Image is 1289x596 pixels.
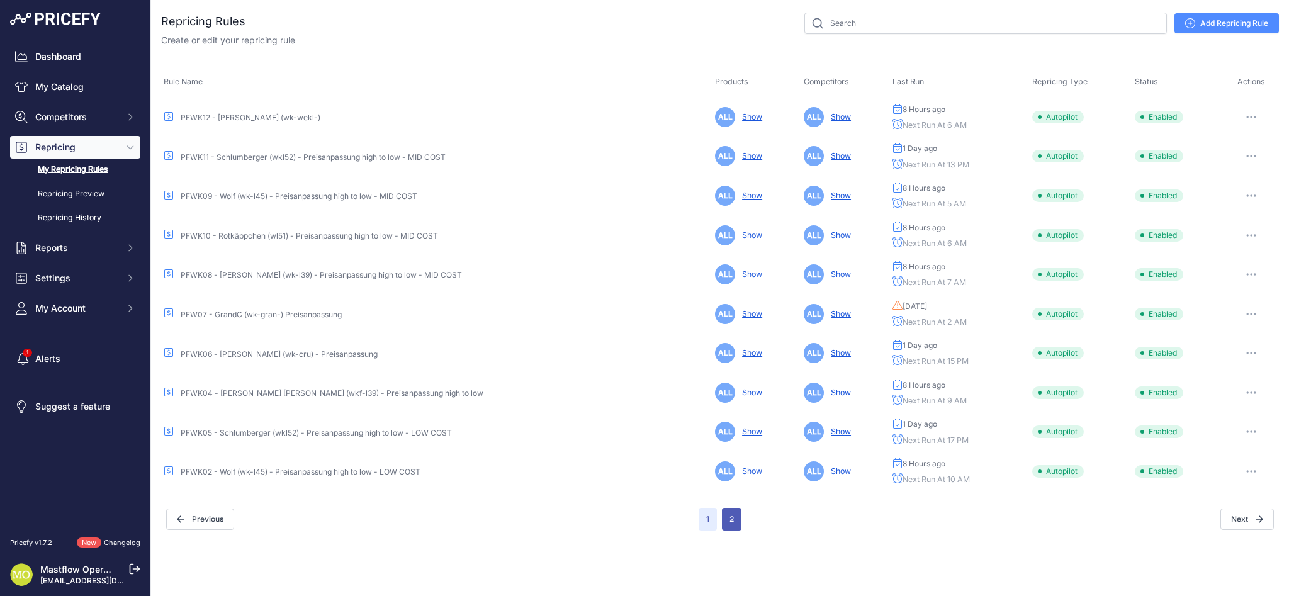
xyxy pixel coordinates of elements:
[826,112,851,121] a: Show
[715,146,735,166] span: ALL
[1135,111,1183,123] span: Enabled
[1135,347,1183,359] span: Enabled
[892,159,1027,171] p: Next Run At 13 PM
[715,343,735,363] span: ALL
[10,13,101,25] img: Pricefy Logo
[715,422,735,442] span: ALL
[903,459,945,469] span: 8 Hours ago
[737,191,762,200] a: Show
[715,107,735,127] span: ALL
[737,309,762,318] a: Show
[10,395,140,418] a: Suggest a feature
[1135,308,1183,320] span: Enabled
[892,237,1027,250] p: Next Run At 6 AM
[699,508,717,531] span: 1
[181,349,378,359] a: PFWK06 - [PERSON_NAME] (wk-cru) - Preisanpassung
[737,466,762,476] a: Show
[737,269,762,279] a: Show
[40,564,120,575] a: Mastflow Operator
[10,267,140,290] button: Settings
[181,467,420,476] a: PFWK02 - Wolf (wk-l45) - Preisanpassung high to low - LOW COST
[804,422,824,442] span: ALL
[804,461,824,481] span: ALL
[161,34,295,47] p: Create or edit your repricing rule
[181,113,320,122] a: PFWK12 - [PERSON_NAME] (wk-wekl-)
[737,230,762,240] a: Show
[35,111,118,123] span: Competitors
[826,466,851,476] a: Show
[892,77,924,86] span: Last Run
[10,106,140,128] button: Competitors
[10,207,140,229] a: Repricing History
[826,388,851,397] a: Show
[1032,77,1088,86] span: Repricing Type
[10,136,140,159] button: Repricing
[35,141,118,154] span: Repricing
[181,428,452,437] a: PFWK05 - Schlumberger (wkl52) - Preisanpassung high to low - LOW COST
[826,230,851,240] a: Show
[903,104,945,115] span: 8 Hours ago
[903,223,945,233] span: 8 Hours ago
[892,316,1027,329] p: Next Run At 2 AM
[903,143,937,154] span: 1 Day ago
[804,107,824,127] span: ALL
[10,537,52,548] div: Pricefy v1.7.2
[10,159,140,181] a: My Repricing Rules
[1032,189,1084,202] span: Autopilot
[804,13,1167,34] input: Search
[35,242,118,254] span: Reports
[826,151,851,160] a: Show
[1032,308,1084,320] span: Autopilot
[1135,386,1183,399] span: Enabled
[903,380,945,390] span: 8 Hours ago
[1032,150,1084,162] span: Autopilot
[804,343,824,363] span: ALL
[1135,425,1183,438] span: Enabled
[737,427,762,436] a: Show
[1135,77,1158,86] span: Status
[1174,13,1279,33] a: Add Repricing Rule
[35,302,118,315] span: My Account
[10,45,140,68] a: Dashboard
[826,309,851,318] a: Show
[715,225,735,245] span: ALL
[892,355,1027,368] p: Next Run At 15 PM
[892,276,1027,289] p: Next Run At 7 AM
[722,508,741,531] button: Go to page 2
[804,264,824,284] span: ALL
[892,434,1027,447] p: Next Run At 17 PM
[1032,465,1084,478] span: Autopilot
[737,112,762,121] a: Show
[10,183,140,205] a: Repricing Preview
[892,198,1027,210] p: Next Run At 5 AM
[715,304,735,324] span: ALL
[181,310,342,319] a: PFW07 - GrandC (wk-gran-) Preisanpassung
[164,77,203,86] span: Rule Name
[715,186,735,206] span: ALL
[804,383,824,403] span: ALL
[1032,229,1084,242] span: Autopilot
[737,348,762,357] a: Show
[903,262,945,272] span: 8 Hours ago
[804,77,849,86] span: Competitors
[181,231,438,240] a: PFWK10 - Rotkäppchen (wl51) - Preisanpassung high to low - MID COST
[104,538,140,547] a: Changelog
[826,427,851,436] a: Show
[804,304,824,324] span: ALL
[1032,347,1084,359] span: Autopilot
[903,340,937,351] span: 1 Day ago
[10,237,140,259] button: Reports
[715,264,735,284] span: ALL
[1032,386,1084,399] span: Autopilot
[737,151,762,160] a: Show
[181,152,446,162] a: PFWK11 - Schlumberger (wkl52) - Preisanpassung high to low - MID COST
[1135,189,1183,202] span: Enabled
[1220,509,1274,530] button: Next
[715,461,735,481] span: ALL
[1237,77,1265,86] span: Actions
[181,388,483,398] a: PFWK04 - [PERSON_NAME] [PERSON_NAME] (wkf-l39) - Preisanpassung high to low
[804,225,824,245] span: ALL
[903,301,927,312] span: [DATE]
[826,348,851,357] a: Show
[892,473,1027,486] p: Next Run At 10 AM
